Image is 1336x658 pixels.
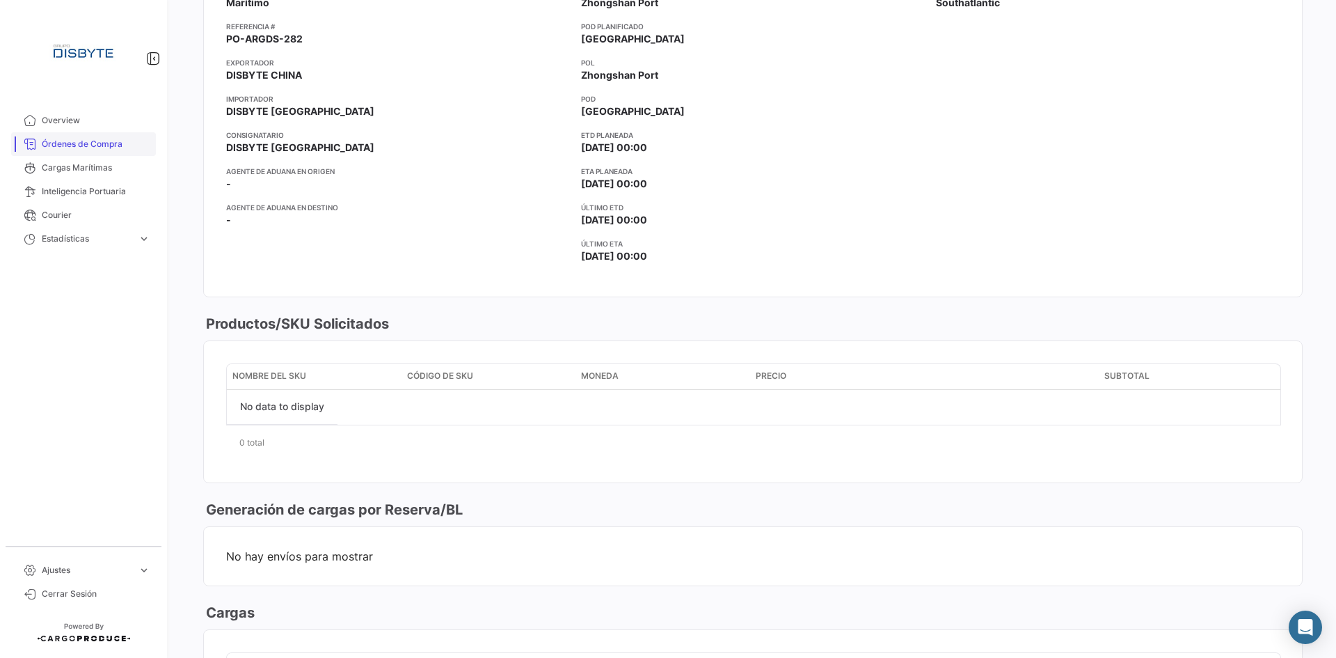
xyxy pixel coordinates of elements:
span: Ajustes [42,564,132,577]
span: expand_more [138,233,150,245]
span: [DATE] 00:00 [581,177,647,191]
app-card-info-title: Agente de Aduana en Origen [226,166,570,177]
app-card-info-title: ETD planeada [581,130,925,141]
app-card-info-title: Consignatario [226,130,570,141]
app-card-info-title: Importador [226,93,570,104]
app-card-info-title: Agente de Aduana en Destino [226,202,570,213]
span: Inteligencia Portuaria [42,185,150,198]
app-card-info-title: POL [581,57,925,68]
span: Cargas Marítimas [42,162,150,174]
h3: Generación de cargas por Reserva/BL [203,500,463,519]
span: - [226,177,231,191]
span: Overview [42,114,150,127]
span: Nombre del SKU [232,370,306,382]
a: Overview [11,109,156,132]
span: Courier [42,209,150,221]
span: Cerrar Sesión [42,588,150,600]
a: Courier [11,203,156,227]
span: Precio [756,370,786,382]
span: DISBYTE [GEOGRAPHIC_DATA] [226,141,374,155]
span: DISBYTE [GEOGRAPHIC_DATA] [226,104,374,118]
span: DISBYTE CHINA [226,68,302,82]
datatable-header-cell: Código de SKU [401,364,576,389]
h3: Cargas [203,603,255,622]
app-card-info-title: POD Planificado [581,21,925,32]
span: [DATE] 00:00 [581,249,647,263]
app-card-info-title: Último ETA [581,238,925,249]
img: Logo+disbyte.jpeg [49,17,118,86]
span: [DATE] 00:00 [581,213,647,227]
app-card-info-title: POD [581,93,925,104]
div: Abrir Intercom Messenger [1289,611,1322,644]
a: Órdenes de Compra [11,132,156,156]
span: Código de SKU [407,370,473,382]
span: Estadísticas [42,233,132,245]
app-card-info-title: Último ETD [581,202,925,213]
div: No data to display [227,390,337,425]
span: expand_more [138,564,150,577]
span: Zhongshan Port [581,68,658,82]
app-card-info-title: ETA planeada [581,166,925,177]
span: [DATE] 00:00 [581,141,647,155]
span: Subtotal [1104,370,1150,382]
h3: Productos/SKU Solicitados [203,314,389,334]
datatable-header-cell: Moneda [575,364,750,389]
span: Moneda [581,370,619,382]
span: No hay envíos para mostrar [226,549,1280,563]
app-card-info-title: Referencia # [226,21,570,32]
div: 0 total [226,425,1280,460]
app-card-info-title: Exportador [226,57,570,68]
datatable-header-cell: Nombre del SKU [227,364,401,389]
a: Inteligencia Portuaria [11,180,156,203]
span: Órdenes de Compra [42,138,150,150]
span: - [226,213,231,227]
a: Cargas Marítimas [11,156,156,180]
span: PO-ARGDS-282 [226,32,303,46]
span: [GEOGRAPHIC_DATA] [581,32,685,46]
span: [GEOGRAPHIC_DATA] [581,104,685,118]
